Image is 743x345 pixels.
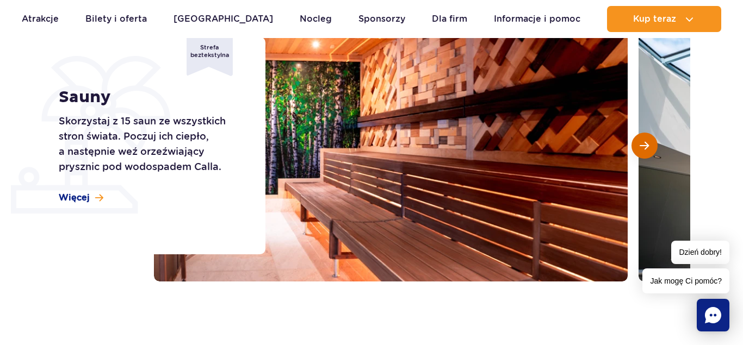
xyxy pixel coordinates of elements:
p: Skorzystaj z 15 saun ze wszystkich stron świata. Poczuj ich ciepło, a następnie weź orzeźwiający ... [59,114,241,174]
a: Atrakcje [22,6,59,32]
a: Dla firm [432,6,467,32]
div: Chat [697,299,729,331]
button: Następny slajd [631,133,658,159]
a: Bilety i oferta [85,6,147,32]
a: Sponsorzy [358,6,405,32]
button: Kup teraz [607,6,721,32]
a: Więcej [59,192,103,204]
span: Kup teraz [633,14,676,24]
a: Informacje i pomoc [494,6,580,32]
span: Więcej [59,192,90,204]
div: Strefa beztekstylna [187,34,233,76]
a: Nocleg [300,6,332,32]
img: Sauna w strefie Relax z drewnianymi ścianami i malowidłem przedstawiającym brzozowy las [154,10,628,281]
span: Dzień dobry! [671,241,729,264]
span: Jak mogę Ci pomóc? [642,268,729,293]
a: [GEOGRAPHIC_DATA] [174,6,273,32]
h1: Sauny [59,87,241,107]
